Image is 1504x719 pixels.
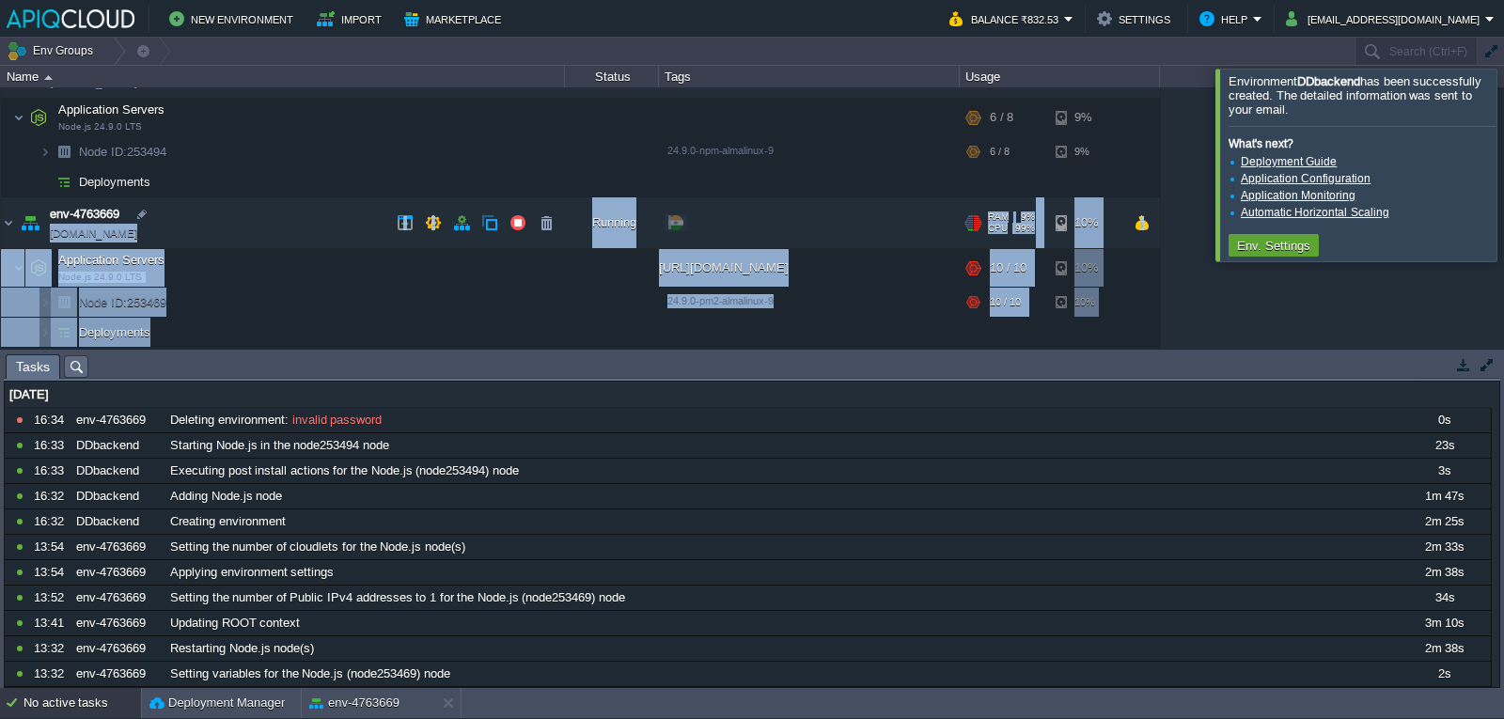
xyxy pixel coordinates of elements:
img: AMDAwAAAACH5BAEAAAAALAAAAAABAAEAAAICRAEAOw== [13,99,24,136]
div: 3s [1398,459,1490,483]
img: AMDAwAAAACH5BAEAAAAALAAAAAABAAEAAAICRAEAOw== [13,249,24,287]
div: 13:32 [34,636,70,661]
img: AMDAwAAAACH5BAEAAAAALAAAAAABAAEAAAICRAEAOw== [51,288,77,317]
div: Name [2,66,564,87]
button: Env. Settings [1231,237,1316,254]
a: Application ServersNode.js 24.9.0 LTS [56,253,167,267]
a: Application ServersNode.js 24.9.0 LTS [56,102,167,117]
span: Tasks [16,355,50,379]
span: Application Servers [56,252,167,268]
span: Node ID: [79,295,127,309]
a: [DOMAIN_NAME] [50,224,137,242]
div: 10 / 10 [990,288,1021,317]
div: 3m 10s [1398,611,1490,635]
div: env-4763669 [71,586,164,610]
div: 34s [1398,586,1490,610]
div: Usage [961,66,1159,87]
div: 2m 25s [1398,509,1490,534]
img: AMDAwAAAACH5BAEAAAAALAAAAAABAAEAAAICRAEAOw== [25,99,52,136]
div: 2m 38s [1398,560,1490,585]
div: env-4763669 [71,636,164,661]
div: [DATE] [5,383,1491,407]
span: 24.9.0-pm2-almalinux-9 [667,295,774,306]
span: 99% [1015,223,1035,234]
div: env-4763669 [71,535,164,559]
div: env-4763669 [71,560,164,585]
div: 6 / 8 [990,137,1010,166]
div: DDbackend [71,459,164,483]
div: 13:54 [34,560,70,585]
a: env-4763669 [50,205,119,224]
div: 2m 38s [1398,636,1490,661]
span: 253469 [77,294,169,310]
div: Running [565,197,659,248]
a: Node ID:253469 [77,294,169,310]
span: 9% [1016,211,1035,223]
div: 2m 33s [1398,535,1490,559]
div: env-4763669 [71,611,164,635]
div: Status [566,66,658,87]
button: Import [317,8,387,30]
span: Setting the number of cloudlets for the Node.js node(s) [170,539,465,555]
div: DDbackend [71,433,164,458]
a: Automatic Horizontal Scaling [1241,206,1389,219]
img: AMDAwAAAACH5BAEAAAAALAAAAAABAAEAAAICRAEAOw== [51,318,77,347]
div: 13:32 [34,662,70,686]
div: Tags [660,66,959,87]
span: Node ID: [79,145,127,159]
div: 10% [1056,288,1117,317]
button: Help [1199,8,1253,30]
span: Adding Node.js node [170,488,282,505]
div: 13:52 [34,586,70,610]
div: 10% [1056,197,1117,248]
div: 10% [1056,249,1117,287]
span: Restarting Node.js node(s) [170,640,314,657]
img: AMDAwAAAACH5BAEAAAAALAAAAAABAAEAAAICRAEAOw== [51,167,77,196]
img: AMDAwAAAACH5BAEAAAAALAAAAAABAAEAAAICRAEAOw== [39,137,51,166]
a: Application Configuration [1241,172,1371,185]
span: Starting Node.js in the node253494 node [170,437,389,454]
button: Settings [1097,8,1176,30]
img: AMDAwAAAACH5BAEAAAAALAAAAAABAAEAAAICRAEAOw== [39,318,51,347]
div: 10 / 10 [990,249,1026,287]
img: AMDAwAAAACH5BAEAAAAALAAAAAABAAEAAAICRAEAOw== [17,197,43,248]
a: Deployment Guide [1241,155,1337,168]
div: 16:32 [34,509,70,534]
div: 13:54 [34,535,70,559]
span: RAM [988,211,1009,223]
span: Deleting environment [170,412,285,429]
div: 16:33 [34,433,70,458]
span: Node.js 24.9.0 LTS [58,121,142,133]
div: DDbackend [71,484,164,508]
a: Deployments [77,174,153,190]
span: Environment has been successfully created. The detailed information was sent to your email. [1229,74,1481,117]
img: AMDAwAAAACH5BAEAAAAALAAAAAABAAEAAAICRAEAOw== [44,75,53,80]
div: : [165,408,1396,432]
div: 16:33 [34,459,70,483]
button: Balance ₹832.53 [949,8,1064,30]
span: 24.9.0-npm-almalinux-9 [667,145,774,156]
span: 253494 [77,144,169,160]
img: AMDAwAAAACH5BAEAAAAALAAAAAABAAEAAAICRAEAOw== [39,167,51,196]
button: [EMAIL_ADDRESS][DOMAIN_NAME] [1286,8,1485,30]
a: Deployments [77,324,153,340]
b: What's next? [1229,137,1293,150]
div: No active tasks [23,688,141,718]
a: Node ID:253494 [77,144,169,160]
img: AMDAwAAAACH5BAEAAAAALAAAAAABAAEAAAICRAEAOw== [39,288,51,317]
button: Marketplace [404,8,507,30]
div: 1m 47s [1398,484,1490,508]
div: 6 / 8 [990,99,1013,136]
img: APIQCloud [7,9,134,28]
div: 13:41 [34,611,70,635]
div: env-4763669 [71,408,164,432]
img: AMDAwAAAACH5BAEAAAAALAAAAAABAAEAAAICRAEAOw== [51,137,77,166]
div: env-4763669 [71,662,164,686]
div: 23s [1398,433,1490,458]
span: Setting the number of Public IPv4 addresses to 1 for the Node.js (node253469) node [170,589,625,606]
span: Executing post install actions for the Node.js (node253494) node [170,462,519,479]
button: Deployment Manager [149,694,285,712]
